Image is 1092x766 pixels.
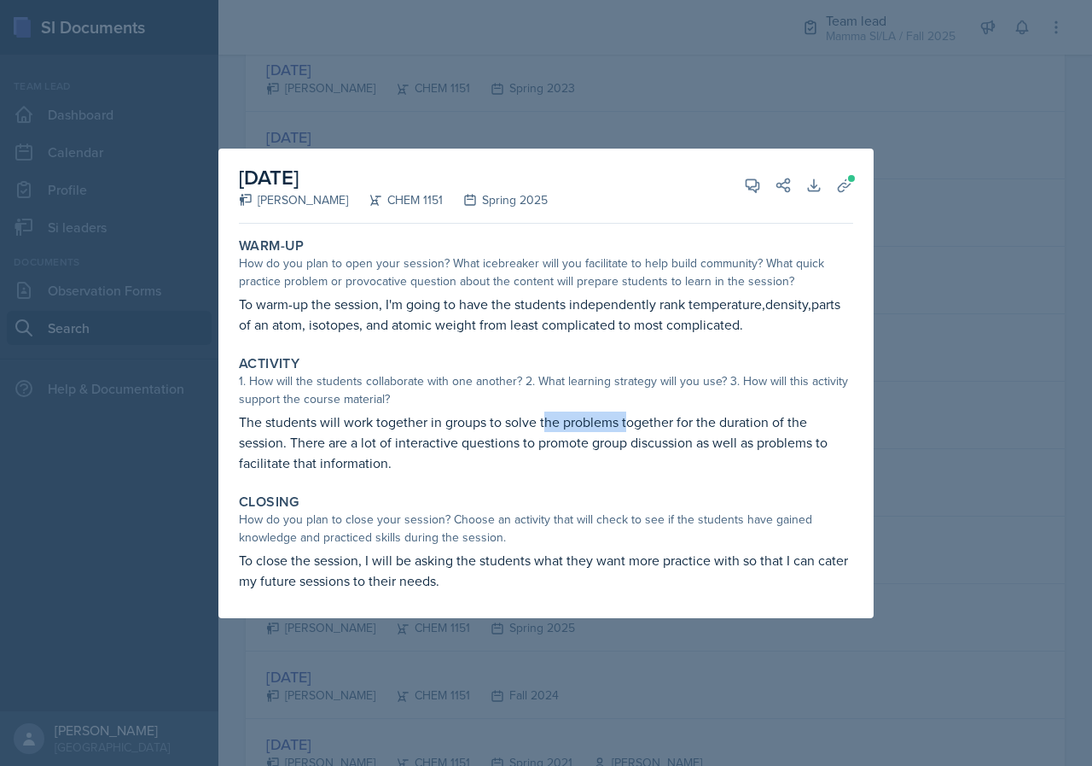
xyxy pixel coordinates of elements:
[443,191,548,209] div: Spring 2025
[348,191,443,209] div: CHEM 1151
[239,550,853,591] p: To close the session, I will be asking the students what they want more practice with so that I c...
[239,294,853,335] p: To warm-up the session, I'm going to have the students independently rank temperature,density,par...
[239,162,548,193] h2: [DATE]
[239,237,305,254] label: Warm-Up
[239,511,853,547] div: How do you plan to close your session? Choose an activity that will check to see if the students ...
[239,191,348,209] div: [PERSON_NAME]
[239,355,299,372] label: Activity
[239,254,853,290] div: How do you plan to open your session? What icebreaker will you facilitate to help build community...
[239,494,299,511] label: Closing
[239,412,853,473] p: The students will work together in groups to solve the problems together for the duration of the ...
[239,372,853,408] div: 1. How will the students collaborate with one another? 2. What learning strategy will you use? 3....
